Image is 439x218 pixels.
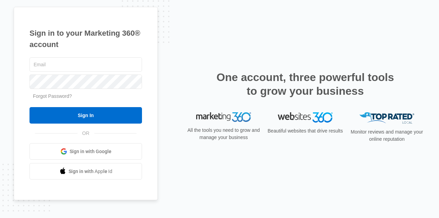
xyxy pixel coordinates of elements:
[33,93,72,99] a: Forgot Password?
[29,163,142,180] a: Sign in with Apple Id
[29,143,142,160] a: Sign in with Google
[214,70,396,98] h2: One account, three powerful tools to grow your business
[78,130,94,137] span: OR
[185,127,262,141] p: All the tools you need to grow and manage your business
[70,148,111,155] span: Sign in with Google
[29,107,142,124] input: Sign In
[29,27,142,50] h1: Sign in to your Marketing 360® account
[267,127,344,135] p: Beautiful websites that drive results
[359,112,414,124] img: Top Rated Local
[278,112,333,122] img: Websites 360
[69,168,112,175] span: Sign in with Apple Id
[348,128,425,143] p: Monitor reviews and manage your online reputation
[29,57,142,72] input: Email
[196,112,251,122] img: Marketing 360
